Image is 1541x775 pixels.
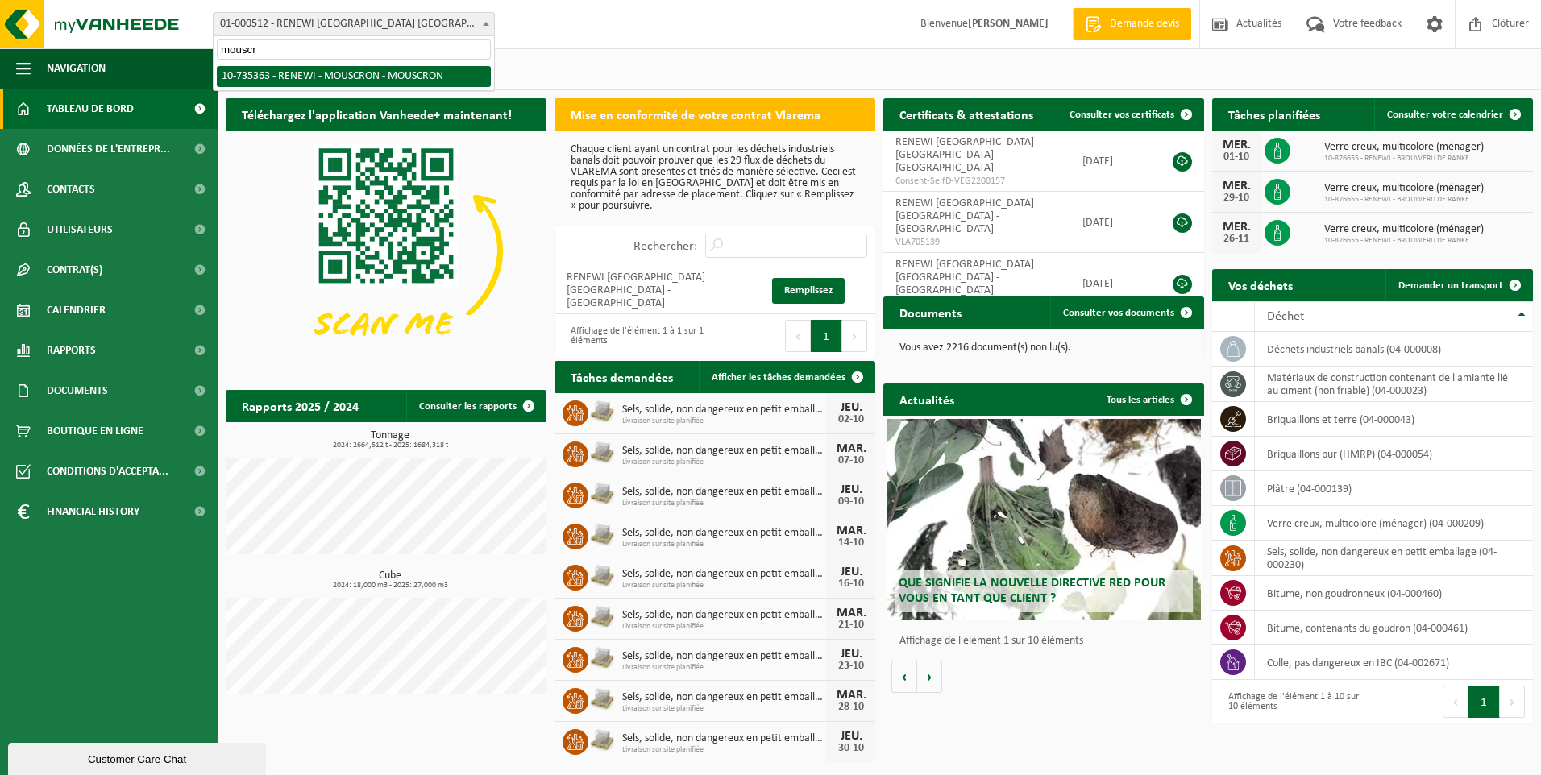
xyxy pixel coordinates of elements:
[622,568,827,581] span: Sels, solide, non dangereux en petit emballage
[234,430,546,450] h3: Tonnage
[712,372,845,383] span: Afficher les tâches demandées
[835,661,867,672] div: 23-10
[895,236,1057,249] span: VLA705139
[895,197,1034,235] span: RENEWI [GEOGRAPHIC_DATA] [GEOGRAPHIC_DATA] - [GEOGRAPHIC_DATA]
[47,371,108,411] span: Documents
[1255,611,1533,645] td: bitume, contenants du goudron (04-000461)
[588,603,616,631] img: LP-PA-00000-WDN-11
[835,524,867,537] div: MAR.
[588,686,616,713] img: LP-PA-00000-WDN-11
[571,144,859,212] p: Chaque client ayant un contrat pour les déchets industriels banals doit pouvoir prouver que les 2...
[1385,269,1531,301] a: Demander un transport
[1220,151,1252,163] div: 01-10
[1387,110,1503,120] span: Consulter votre calendrier
[226,131,546,371] img: Download de VHEPlus App
[633,240,697,253] label: Rechercher:
[555,266,758,314] td: RENEWI [GEOGRAPHIC_DATA] [GEOGRAPHIC_DATA] - [GEOGRAPHIC_DATA]
[217,66,491,87] li: 10-735363 - RENEWI - MOUSCRON - MOUSCRON
[622,404,827,417] span: Sels, solide, non dangereux en petit emballage
[234,582,546,590] span: 2024: 18,000 m3 - 2025: 27,000 m3
[622,527,827,540] span: Sels, solide, non dangereux en petit emballage
[1255,367,1533,402] td: matériaux de construction contenant de l'amiante lié au ciment (non friable) (04-000023)
[622,622,827,632] span: Livraison sur site planifiée
[835,414,867,425] div: 02-10
[883,98,1049,130] h2: Certificats & attestations
[883,296,978,328] h2: Documents
[1070,110,1174,120] span: Consulter vos certificats
[811,320,842,352] button: 1
[8,740,269,775] iframe: chat widget
[226,390,375,421] h2: Rapports 2025 / 2024
[899,342,1188,354] p: Vous avez 2216 document(s) non lu(s).
[1324,141,1484,154] span: Verre creux, multicolore (ménager)
[1255,506,1533,541] td: verre creux, multicolore (ménager) (04-000209)
[622,650,827,663] span: Sels, solide, non dangereux en petit emballage
[47,250,102,290] span: Contrat(s)
[588,398,616,425] img: LP-PA-00000-WDN-11
[895,259,1034,296] span: RENEWI [GEOGRAPHIC_DATA] [GEOGRAPHIC_DATA] - [GEOGRAPHIC_DATA]
[1443,686,1468,718] button: Previous
[1255,541,1533,576] td: sels, solide, non dangereux en petit emballage (04-000230)
[835,496,867,508] div: 09-10
[588,439,616,466] img: LP-PA-00000-WDN-11
[47,451,168,491] span: Conditions d'accepta...
[1070,131,1153,192] td: [DATE]
[835,401,867,414] div: JEU.
[1220,180,1252,193] div: MER.
[1255,576,1533,611] td: bitume, non goudronneux (04-000460)
[895,175,1057,188] span: Consent-SelfD-VEG2200157
[622,445,827,458] span: Sels, solide, non dangereux en petit emballage
[835,689,867,702] div: MAR.
[1063,308,1174,318] span: Consulter vos documents
[47,169,95,209] span: Contacts
[588,562,616,590] img: LP-PA-00000-WDN-11
[1255,471,1533,506] td: plâtre (04-000139)
[622,732,827,745] span: Sels, solide, non dangereux en petit emballage
[622,417,827,426] span: Livraison sur site planifiée
[588,521,616,549] img: LP-PA-00000-WDN-11
[968,18,1049,30] strong: [PERSON_NAME]
[899,577,1165,605] span: Que signifie la nouvelle directive RED pour vous en tant que client ?
[1255,437,1533,471] td: briquaillons pur (HMRP) (04-000054)
[47,129,170,169] span: Données de l'entrepr...
[47,330,96,371] span: Rapports
[842,320,867,352] button: Next
[588,644,616,672] img: LP-PA-00000-WDN-11
[622,458,827,467] span: Livraison sur site planifiée
[1324,154,1484,164] span: 10-876655 - RENEWI - BROUWERIJ DE RANKE
[555,98,837,130] h2: Mise en conformité de votre contrat Vlarema
[622,704,827,714] span: Livraison sur site planifiée
[622,486,827,499] span: Sels, solide, non dangereux en petit emballage
[883,383,970,415] h2: Actualités
[47,209,113,250] span: Utilisateurs
[622,745,827,755] span: Livraison sur site planifiée
[47,48,106,89] span: Navigation
[785,320,811,352] button: Previous
[1255,402,1533,437] td: briquaillons et terre (04-000043)
[213,12,495,36] span: 01-000512 - RENEWI BELGIUM NV - LOMMEL
[622,540,827,549] span: Livraison sur site planifiée
[1220,193,1252,204] div: 29-10
[899,636,1196,647] p: Affichage de l'élément 1 sur 10 éléments
[622,581,827,591] span: Livraison sur site planifiée
[1070,253,1153,314] td: [DATE]
[1324,182,1484,195] span: Verre creux, multicolore (ménager)
[887,419,1201,620] a: Que signifie la nouvelle directive RED pour vous en tant que client ?
[1212,98,1336,130] h2: Tâches planifiées
[234,570,546,590] h3: Cube
[406,390,545,422] a: Consulter les rapports
[555,361,689,392] h2: Tâches demandées
[1398,280,1503,291] span: Demander un transport
[1267,310,1304,323] span: Déchet
[699,361,874,393] a: Afficher les tâches demandées
[1073,8,1191,40] a: Demande devis
[1255,332,1533,367] td: déchets industriels banals (04-000008)
[588,480,616,508] img: LP-PA-00000-WDN-11
[622,691,827,704] span: Sels, solide, non dangereux en petit emballage
[234,441,546,450] span: 2024: 2664,512 t - 2025: 1684,318 t
[772,278,845,304] a: Remplissez
[1220,139,1252,151] div: MER.
[1500,686,1525,718] button: Next
[47,89,134,129] span: Tableau de bord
